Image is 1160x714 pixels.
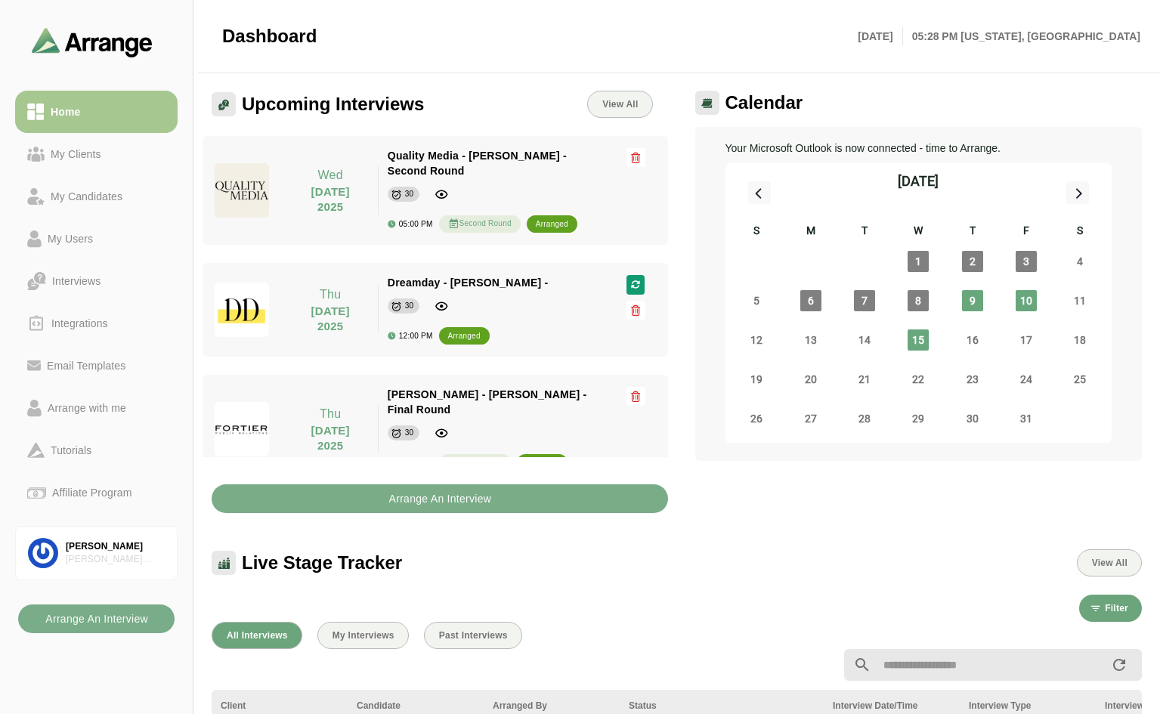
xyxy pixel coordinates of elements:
a: Interviews [15,260,178,302]
div: Candidate [357,699,475,712]
p: [DATE] 2025 [292,304,369,334]
button: Past Interviews [424,622,522,649]
div: T [945,222,999,242]
span: Friday, October 17, 2025 [1016,329,1037,351]
div: My Candidates [45,187,128,206]
span: Wednesday, October 29, 2025 [908,408,929,429]
img: dreamdayla_logo.jpg [215,283,269,337]
button: Arrange An Interview [18,604,175,633]
span: View All [1091,558,1128,568]
p: Wed [292,166,369,184]
p: [DATE] 2025 [292,184,369,215]
div: 30 [405,187,414,202]
button: Arrange An Interview [212,484,668,513]
div: Client [221,699,339,712]
button: My Interviews [317,622,409,649]
a: Tutorials [15,429,178,471]
a: My Users [15,218,178,260]
button: All Interviews [212,622,302,649]
span: Wednesday, October 1, 2025 [908,251,929,272]
span: Thursday, October 9, 2025 [962,290,983,311]
div: Arranged By [493,699,611,712]
button: Filter [1079,595,1142,622]
img: fortier_public_relations_llc_logo.jpg [215,402,269,456]
span: Past Interviews [438,630,508,641]
a: Affiliate Program [15,471,178,514]
span: Tuesday, October 28, 2025 [854,408,875,429]
span: Thursday, October 23, 2025 [962,369,983,390]
div: T [837,222,891,242]
span: [PERSON_NAME] - [PERSON_NAME] - Final Round [388,388,587,416]
div: Integrations [45,314,114,332]
a: Arrange with me [15,387,178,429]
span: Friday, October 24, 2025 [1016,369,1037,390]
a: My Candidates [15,175,178,218]
span: Monday, October 13, 2025 [800,329,821,351]
div: Final Round [439,454,512,471]
p: [DATE] 2025 [292,423,369,453]
div: Arrange with me [42,399,132,417]
p: [DATE] [858,27,902,45]
span: View All [602,99,638,110]
div: [PERSON_NAME] Associates [66,553,165,566]
div: F [999,222,1053,242]
div: S [1053,222,1107,242]
a: Home [15,91,178,133]
span: Sunday, October 12, 2025 [746,329,767,351]
span: Wednesday, October 15, 2025 [908,329,929,351]
span: Tuesday, October 7, 2025 [854,290,875,311]
span: Friday, October 10, 2025 [1016,290,1037,311]
img: quality_media_logo.jpg [215,163,269,218]
b: Arrange An Interview [45,604,148,633]
span: Monday, October 6, 2025 [800,290,821,311]
div: W [892,222,945,242]
div: Status [629,699,815,712]
span: Thursday, October 2, 2025 [962,251,983,272]
div: [PERSON_NAME] [66,540,165,553]
span: Sunday, October 5, 2025 [746,290,767,311]
div: Affiliate Program [46,484,138,502]
div: Second Round [439,215,521,233]
div: S [730,222,784,242]
span: Dashboard [222,25,317,48]
span: Tuesday, October 14, 2025 [854,329,875,351]
span: Tuesday, October 21, 2025 [854,369,875,390]
span: Sunday, October 26, 2025 [746,408,767,429]
a: Email Templates [15,345,178,387]
span: Wednesday, October 22, 2025 [908,369,929,390]
div: 05:00 PM [388,220,433,228]
span: Thursday, October 16, 2025 [962,329,983,351]
div: Email Templates [41,357,131,375]
span: Quality Media - [PERSON_NAME] - Second Round [388,150,567,177]
div: Interview Type [969,699,1087,712]
span: Upcoming Interviews [242,93,424,116]
span: Sunday, October 19, 2025 [746,369,767,390]
div: Tutorials [45,441,97,459]
div: My Clients [45,145,107,163]
p: Thu [292,286,369,304]
img: arrangeai-name-small-logo.4d2b8aee.svg [32,27,153,57]
span: Thursday, October 30, 2025 [962,408,983,429]
div: Interviews [46,272,107,290]
a: Integrations [15,302,178,345]
div: Home [45,103,86,121]
span: Saturday, October 4, 2025 [1069,251,1090,272]
span: Friday, October 31, 2025 [1016,408,1037,429]
b: Arrange An Interview [388,484,491,513]
span: Friday, October 3, 2025 [1016,251,1037,272]
span: Calendar [725,91,803,114]
span: Saturday, October 11, 2025 [1069,290,1090,311]
div: [DATE] [898,171,939,192]
div: 30 [405,298,414,314]
i: appended action [1110,656,1128,674]
a: View All [587,91,652,118]
p: Your Microsoft Outlook is now connected - time to Arrange. [725,139,1112,157]
p: 05:28 PM [US_STATE], [GEOGRAPHIC_DATA] [903,27,1140,45]
span: My Interviews [332,630,394,641]
span: Live Stage Tracker [242,552,402,574]
span: Dreamday - [PERSON_NAME] - [388,277,549,289]
a: [PERSON_NAME][PERSON_NAME] Associates [15,526,178,580]
span: Filter [1104,603,1128,614]
span: Saturday, October 25, 2025 [1069,369,1090,390]
div: Interview Date/Time [833,699,951,712]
